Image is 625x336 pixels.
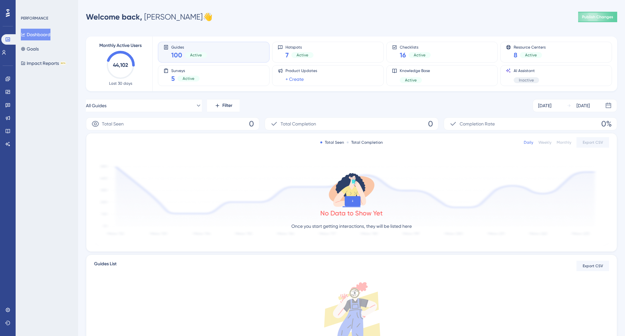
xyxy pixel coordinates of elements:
[21,16,48,21] div: PERFORMANCE
[601,119,612,129] span: 0%
[538,102,551,110] div: [DATE]
[285,68,317,73] span: Product Updates
[102,120,124,128] span: Total Seen
[21,29,50,40] button: Dashboard
[525,52,537,58] span: Active
[414,52,425,58] span: Active
[190,52,202,58] span: Active
[21,43,39,55] button: Goals
[347,140,383,145] div: Total Completion
[281,120,316,128] span: Total Completion
[291,222,412,230] p: Once you start getting interactions, they will be listed here
[21,57,66,69] button: Impact ReportsBETA
[320,140,344,145] div: Total Seen
[514,45,546,49] span: Resource Centers
[405,78,417,83] span: Active
[583,140,603,145] span: Export CSV
[99,42,142,50] span: Monthly Active Users
[400,68,430,73] span: Knowledge Base
[109,81,132,86] span: Last 30 days
[94,260,117,272] span: Guides List
[285,75,304,83] a: + Create
[171,74,175,83] span: 5
[576,261,609,271] button: Export CSV
[576,102,590,110] div: [DATE]
[320,209,383,218] div: No Data to Show Yet
[428,119,433,129] span: 0
[285,51,289,60] span: 7
[285,45,313,49] span: Hotspots
[400,45,431,49] span: Checklists
[86,102,106,110] span: All Guides
[207,99,240,112] button: Filter
[524,140,533,145] div: Daily
[113,62,128,68] text: 44,102
[514,68,539,73] span: AI Assistant
[514,51,517,60] span: 8
[183,76,194,81] span: Active
[400,51,406,60] span: 16
[519,78,534,83] span: Inactive
[576,137,609,148] button: Export CSV
[460,120,495,128] span: Completion Rate
[249,119,254,129] span: 0
[171,51,182,60] span: 100
[60,62,66,65] div: BETA
[578,12,617,22] button: Publish Changes
[557,140,571,145] div: Monthly
[538,140,551,145] div: Weekly
[583,263,603,269] span: Export CSV
[86,12,213,22] div: [PERSON_NAME] 👋
[297,52,308,58] span: Active
[86,12,142,22] span: Welcome back,
[222,102,232,110] span: Filter
[171,45,207,49] span: Guides
[86,99,202,112] button: All Guides
[582,14,613,20] span: Publish Changes
[171,68,200,73] span: Surveys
